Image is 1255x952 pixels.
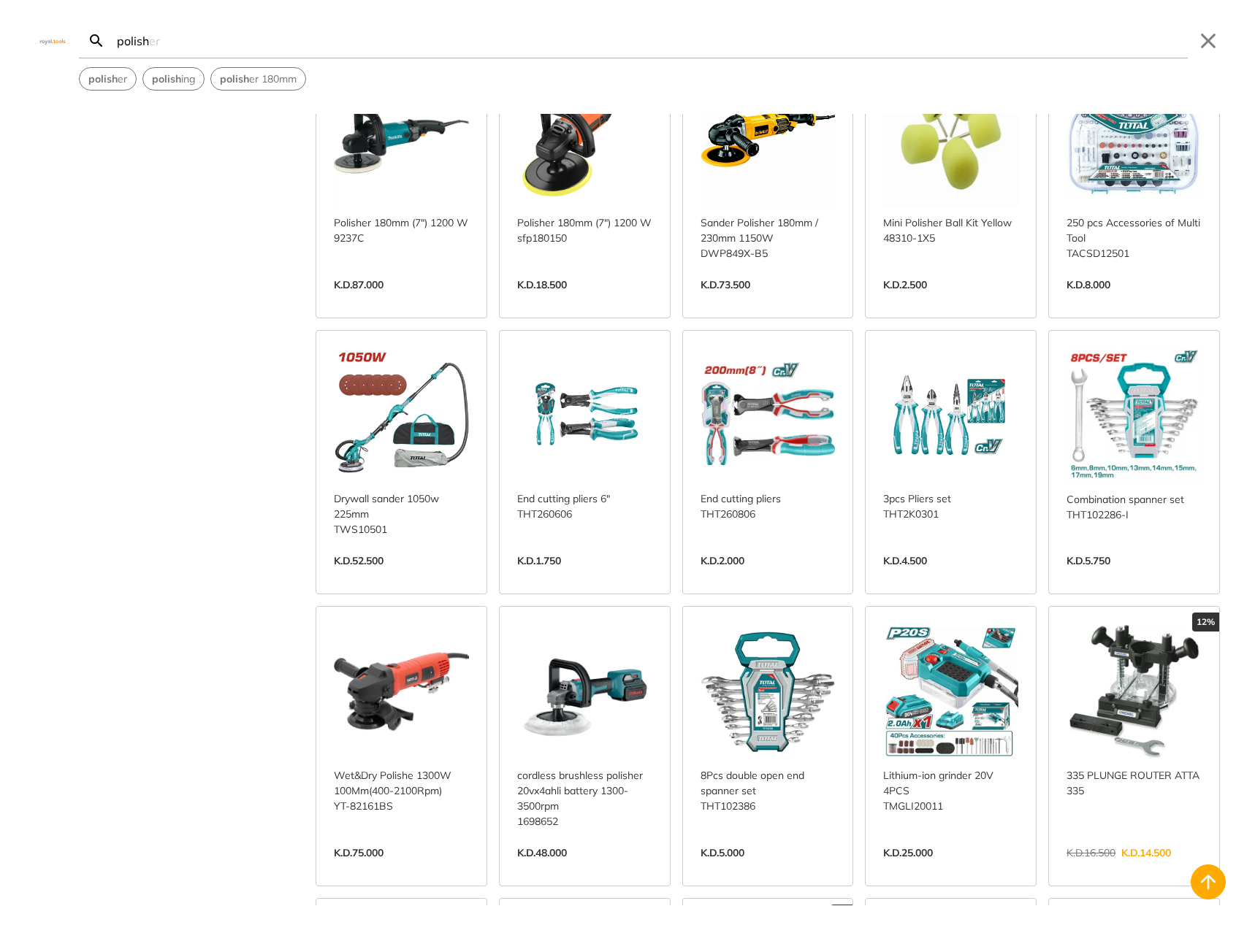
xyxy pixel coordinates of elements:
strong: polish [220,72,249,85]
svg: Search [88,32,105,50]
button: Select suggestion: polisher [80,68,136,90]
div: Suggestion: polisher 180mm [210,67,306,91]
input: Search… [114,23,1188,58]
div: Suggestion: polishing [142,67,205,91]
button: Back to top [1191,864,1226,899]
svg: Back to top [1197,870,1220,894]
span: ing [152,72,195,87]
img: Close [35,37,70,44]
button: Select suggestion: polisher 180mm [211,68,305,90]
div: Suggestion: polisher [79,67,137,91]
strong: polish [152,72,181,85]
button: Close [1197,29,1220,53]
span: er [88,72,127,87]
span: er 180mm [220,72,297,87]
div: 3% [831,905,852,924]
div: 12% [1192,613,1219,632]
button: Select suggestion: polishing [143,68,204,90]
strong: polish [88,72,118,85]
